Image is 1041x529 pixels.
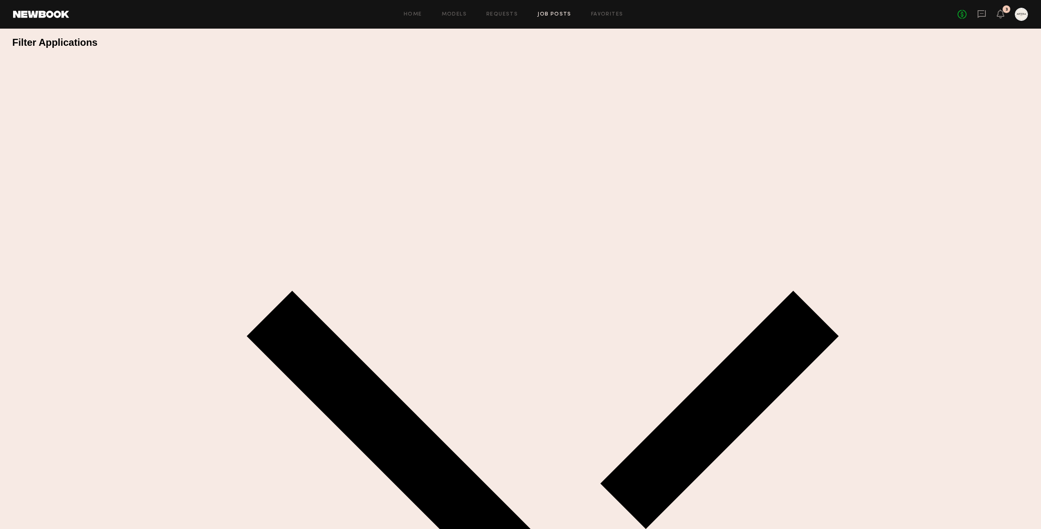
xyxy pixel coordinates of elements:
a: Home [404,12,422,17]
h2: Filter Applications [12,37,1041,48]
a: Requests [486,12,518,17]
a: Models [442,12,467,17]
div: 3 [1005,7,1008,12]
a: Favorites [591,12,623,17]
a: Job Posts [537,12,571,17]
